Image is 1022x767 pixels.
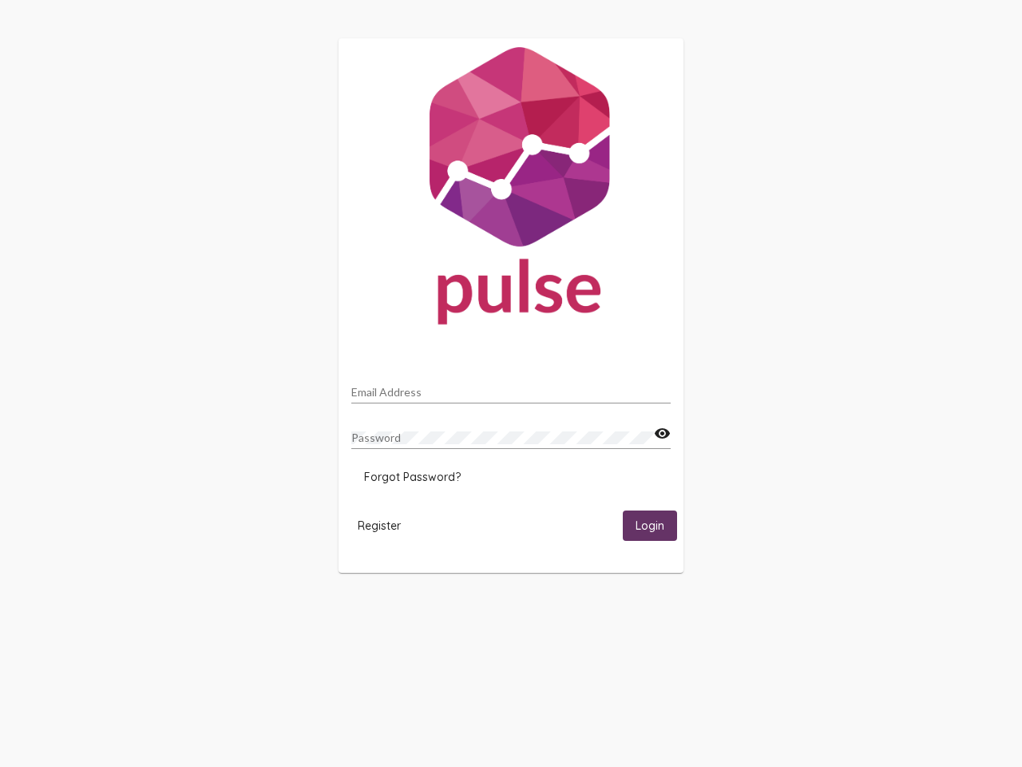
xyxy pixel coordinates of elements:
[654,424,671,443] mat-icon: visibility
[636,519,664,534] span: Login
[364,470,461,484] span: Forgot Password?
[623,511,677,540] button: Login
[351,463,473,491] button: Forgot Password?
[339,38,683,340] img: Pulse For Good Logo
[358,519,401,533] span: Register
[345,511,414,540] button: Register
